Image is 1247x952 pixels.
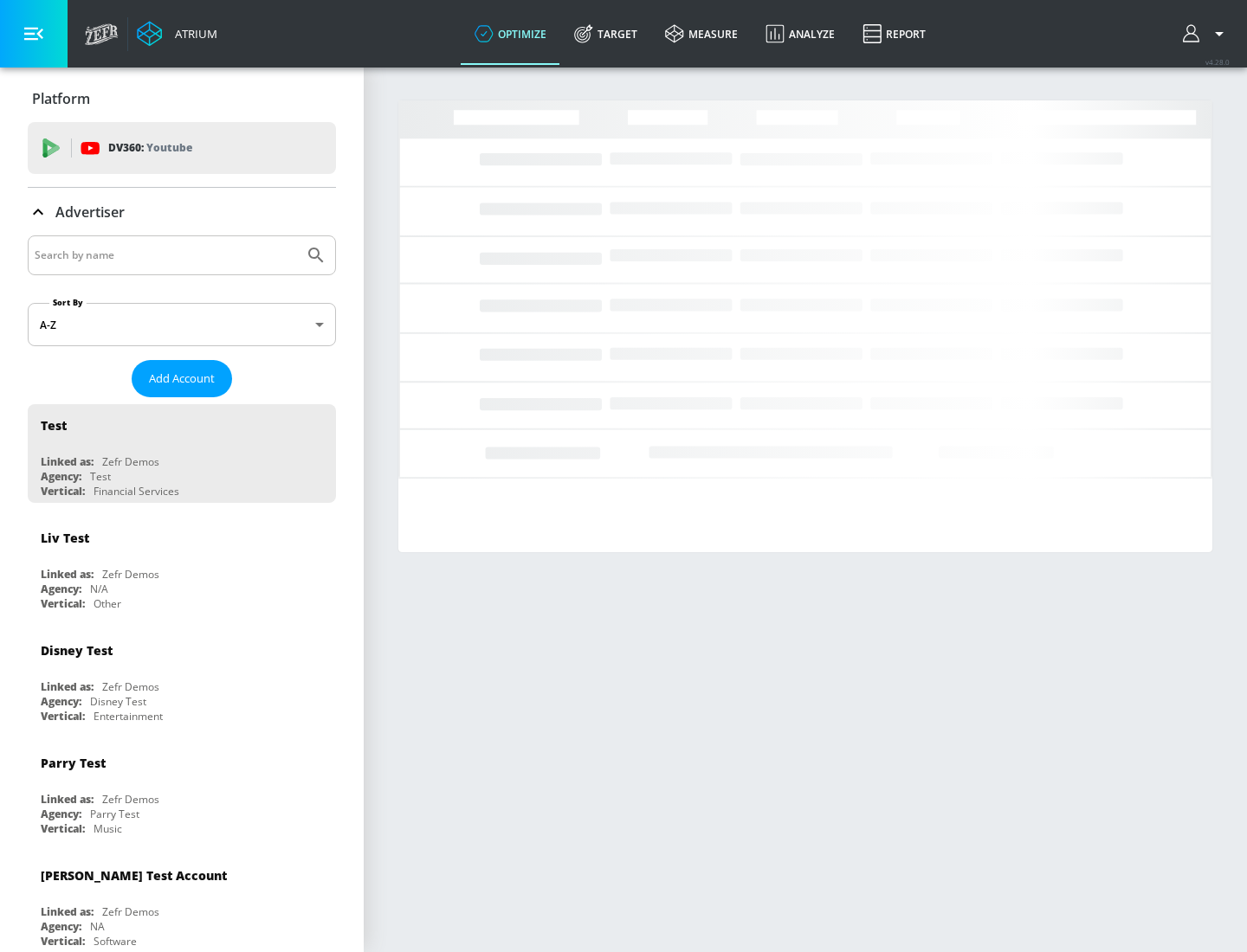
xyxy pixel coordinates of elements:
[28,742,336,840] div: Parry TestLinked as:Zefr DemosAgency:Parry TestVertical:Music
[132,360,232,397] button: Add Account
[41,417,67,434] div: Test
[41,679,94,694] div: Linked as:
[41,709,85,724] div: Vertical:
[108,138,192,158] p: DV360:
[94,596,121,611] div: Other
[102,454,159,469] div: Zefr Demos
[41,904,94,919] div: Linked as:
[90,582,108,596] div: N/A
[41,867,227,884] div: [PERSON_NAME] Test Account
[41,807,81,821] div: Agency:
[55,203,125,222] p: Advertiser
[28,188,336,236] div: Advertiser
[90,694,146,709] div: Disney Test
[41,484,85,499] div: Vertical:
[1205,57,1230,67] span: v 4.28.0
[90,469,111,484] div: Test
[49,297,87,308] label: Sort By
[41,755,106,771] div: Parry Test
[94,484,179,499] div: Financial Services
[41,934,85,949] div: Vertical:
[41,821,85,836] div: Vertical:
[28,629,336,728] div: Disney TestLinked as:Zefr DemosAgency:Disney TestVertical:Entertainment
[28,517,336,615] div: Liv TestLinked as:Zefr DemosAgency:N/AVertical:Other
[32,89,90,108] p: Platform
[168,26,217,42] div: Atrium
[28,404,336,503] div: TestLinked as:Zefr DemosAgency:TestVertical:Financial Services
[94,709,163,724] div: Entertainment
[752,3,849,65] a: Analyze
[651,3,752,65] a: measure
[41,530,89,546] div: Liv Test
[41,596,85,611] div: Vertical:
[41,694,81,709] div: Agency:
[102,792,159,807] div: Zefr Demos
[560,3,651,65] a: Target
[90,919,105,934] div: NA
[28,122,336,174] div: DV360: Youtube
[90,807,139,821] div: Parry Test
[41,469,81,484] div: Agency:
[28,74,336,123] div: Platform
[102,904,159,919] div: Zefr Demos
[41,642,113,659] div: Disney Test
[146,138,192,157] p: Youtube
[28,303,336,346] div: A-Z
[35,244,297,267] input: Search by name
[94,934,137,949] div: Software
[461,3,560,65] a: optimize
[41,454,94,469] div: Linked as:
[102,567,159,582] div: Zefr Demos
[41,582,81,596] div: Agency:
[94,821,122,836] div: Music
[137,21,217,47] a: Atrium
[41,919,81,934] div: Agency:
[41,567,94,582] div: Linked as:
[102,679,159,694] div: Zefr Demos
[149,369,215,389] span: Add Account
[41,792,94,807] div: Linked as:
[849,3,940,65] a: Report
